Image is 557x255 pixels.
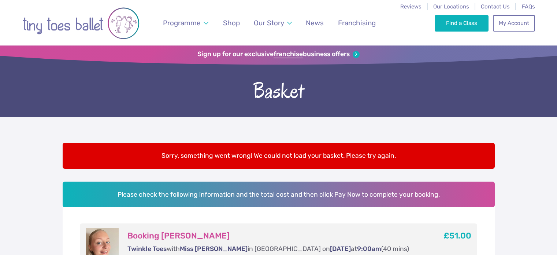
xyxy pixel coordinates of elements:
a: News [302,14,327,32]
span: News [306,19,324,27]
a: Franchising [334,14,379,32]
a: Reviews [400,3,422,10]
h2: Please check the following information and the total cost and then click Pay Now to complete your... [63,182,495,207]
a: Programme [159,14,212,32]
span: [DATE] [330,245,351,252]
a: Contact Us [481,3,510,10]
b: £51.00 [443,231,471,241]
span: Twinkle Toes [127,245,167,252]
a: Shop [219,14,243,32]
a: Find a Class [435,15,489,31]
strong: franchise [274,50,303,58]
a: Our Story [250,14,295,32]
p: with in [GEOGRAPHIC_DATA] on at (40 mins) [127,244,416,254]
span: Franchising [338,19,376,27]
h2: Sorry, something went wrong! We could not load your basket. Please try again. [63,143,495,168]
span: Programme [163,19,201,27]
a: My Account [493,15,535,31]
h3: Booking [PERSON_NAME] [127,231,416,241]
span: Miss [PERSON_NAME] [180,245,248,252]
a: FAQs [522,3,535,10]
a: Sign up for our exclusivefranchisebusiness offers [197,50,360,58]
span: Our Story [254,19,284,27]
span: Shop [223,19,240,27]
img: tiny toes ballet [22,5,140,42]
span: 9:00am [357,245,381,252]
a: Our Locations [433,3,469,10]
